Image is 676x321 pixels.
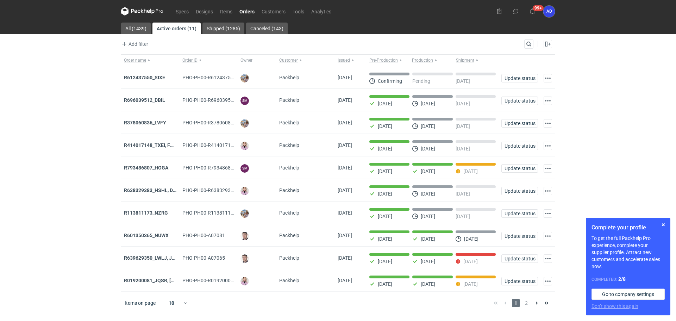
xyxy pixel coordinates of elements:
span: 31/07/2025 [338,278,352,283]
p: [DATE] [378,168,392,174]
figcaption: SM [240,164,249,173]
span: 2 [522,299,530,307]
span: 04/08/2025 [338,255,352,261]
a: R612437550_SIXE [124,75,165,80]
span: Owner [240,57,252,63]
button: Issued [335,55,367,66]
span: Packhelp [279,255,299,261]
button: AD [543,6,555,17]
p: [DATE] [456,78,470,84]
a: R378060836_LVFY [124,120,166,125]
a: R793486807_HOGA [124,165,168,171]
button: Order name [121,55,180,66]
a: Items [217,7,236,16]
button: Actions [544,254,552,263]
span: PHO-PH00-R638329383_HSHL,-DETO [182,187,266,193]
div: Anita Dolczewska [543,6,555,17]
button: Update status [501,232,538,240]
span: Update status [505,189,535,193]
a: Go to company settings [591,289,665,300]
button: Update status [501,97,538,105]
p: [DATE] [378,146,392,152]
img: Michał Palasek [240,74,249,82]
span: Packhelp [279,165,299,171]
button: Don’t show this again [591,303,638,310]
p: [DATE] [463,259,478,264]
span: Update status [505,211,535,216]
strong: 2 / 8 [618,276,626,282]
img: Maciej Sikora [240,254,249,263]
p: Confirming [378,78,402,84]
button: Customer [276,55,335,66]
span: Update status [505,166,535,171]
p: [DATE] [456,191,470,197]
img: Klaudia Wiśniewska [240,187,249,195]
a: Shipped (1285) [202,23,244,34]
a: Tools [289,7,308,16]
span: 25/08/2025 [338,75,352,80]
img: Maciej Sikora [240,232,249,240]
strong: R414017148_TXEI, FODU, EARC [124,142,194,148]
span: Issued [338,57,350,63]
a: R113811173_NZRG [124,210,168,216]
button: Skip for now [659,221,668,229]
a: R638329383_HSHL, DETO [124,187,182,193]
span: PHO-PH00-R414017148_TXEI,-FODU,-EARC [182,142,278,148]
span: Customer [279,57,298,63]
span: Update status [505,143,535,148]
a: Orders [236,7,258,16]
p: [DATE] [421,191,435,197]
p: [DATE] [378,281,392,287]
button: Actions [544,142,552,150]
span: Packhelp [279,120,299,125]
button: Actions [544,277,552,285]
span: PHO-PH00-A07065 [182,255,225,261]
button: Actions [544,209,552,218]
span: Production [412,57,433,63]
span: 07/08/2025 [338,210,352,216]
span: Update status [505,256,535,261]
span: PHO-PH00-R696039512_DBIL [182,97,249,103]
button: Add filter [120,40,149,48]
figcaption: SM [240,97,249,105]
input: Search [525,40,547,48]
a: R601350365_NUWX [124,233,169,238]
img: Michał Palasek [240,119,249,128]
span: 12/08/2025 [338,165,352,171]
p: [DATE] [421,214,435,219]
span: Update status [505,98,535,103]
span: Update status [505,234,535,239]
a: Designs [192,7,217,16]
div: Completed: [591,276,665,283]
span: Items on page [125,300,156,307]
a: R639629350_LWLJ, JGWC [124,255,183,261]
span: Order name [124,57,146,63]
p: [DATE] [378,214,392,219]
p: [DATE] [421,123,435,129]
span: Packhelp [279,75,299,80]
svg: Packhelp Pro [121,7,163,16]
button: Update status [501,119,538,128]
p: [DATE] [456,123,470,129]
p: [DATE] [421,281,435,287]
span: PHO-PH00-R113811173_NZRG [182,210,251,216]
button: Pre-Production [367,55,411,66]
span: Update status [505,121,535,126]
a: R019200081_JQSR, [PERSON_NAME] [124,278,207,283]
span: PHO-PH00-A07081 [182,233,225,238]
button: Shipment [455,55,499,66]
span: 06/08/2025 [338,233,352,238]
p: [DATE] [456,146,470,152]
a: R696039512_DBIL [124,97,165,103]
span: Shipment [456,57,474,63]
strong: R019200081_JQSR, KAYL [124,278,207,283]
button: Update status [501,142,538,150]
img: Klaudia Wiśniewska [240,142,249,150]
h1: Complete your profile [591,223,665,232]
